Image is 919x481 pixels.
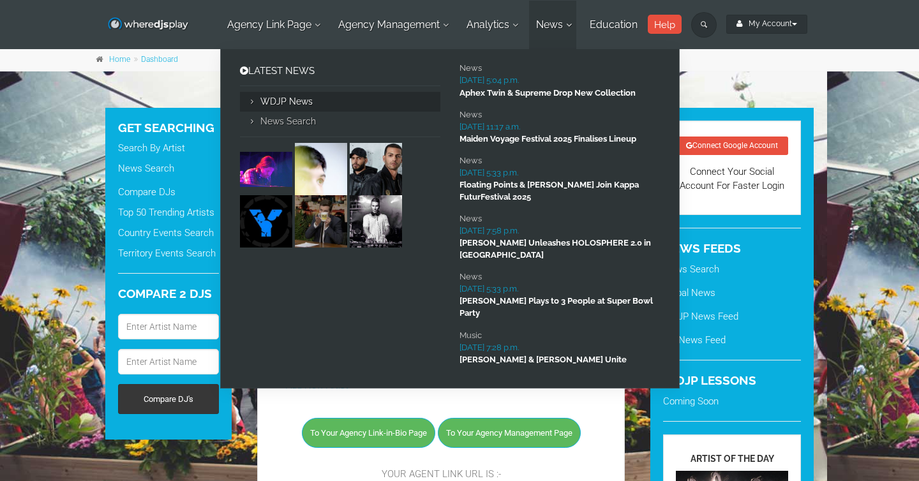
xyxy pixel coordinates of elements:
h4: NEWS FEEDS [663,241,801,256]
a: Top 50 Trending Artists [118,207,214,218]
a: Education [583,1,645,49]
p: YOUR AGENT LINK URL IS :- [270,467,612,481]
span: News [459,214,482,223]
span: News [459,272,482,281]
button: My Account [726,15,807,34]
h4: GET SEARCHING [118,121,219,135]
strong: ARTIST OF THE DAY [691,454,774,464]
a: News Search [240,112,440,131]
span: News [459,110,482,119]
a: Connect Google Account [676,137,788,156]
h4: WDJP LESSONS [663,373,801,388]
img: Eric Prydz [240,195,292,248]
a: Global News [663,287,715,299]
img: The Martinez Brothers [350,143,402,195]
a: Compare DJs [118,186,176,198]
strong: Maiden Voyage Festival 2025 Finalises Lineup [459,134,636,144]
a: Country Events Search [118,227,214,239]
a: To Your Agency Management Page [438,418,581,448]
a: News [529,1,576,49]
a: Dashboard [141,55,178,64]
img: Dillon Francis [295,195,347,248]
a: [DATE] 7:28 p.m. [PERSON_NAME] & [PERSON_NAME] Unite [459,343,627,364]
a: [DATE] 5:33 p.m. Floating Points & [PERSON_NAME] Join Kappa FuturFestival 2025 [459,168,639,202]
a: Analytics [459,1,523,49]
a: Agency Link Page [220,1,325,49]
a: News Search [663,263,719,275]
img: Objekt [295,143,347,195]
a: WDJP News Feed [663,311,738,322]
strong: [PERSON_NAME] & [PERSON_NAME] Unite [459,355,627,364]
a: Home [109,55,130,64]
a: Add New Artist [286,380,348,391]
input: Enter Artist Name [118,314,219,339]
input: Enter Artist Name [118,349,219,374]
img: WhereDJsPlay [107,17,190,33]
a: Search By Artist [118,142,185,154]
a: My News Feed [663,334,726,346]
img: Aphex Twin [240,152,292,188]
strong: [PERSON_NAME] Plays to 3 People at Super Bowl Party [459,296,653,318]
p: Connect Your Social Account For Faster Login [676,165,788,193]
a: WDJP News [240,92,440,112]
a: Territory Events Search [118,248,216,259]
strong: [PERSON_NAME] Unleashes HOLOSPHERE 2.0 in [GEOGRAPHIC_DATA] [459,238,651,260]
a: [DATE] 5:33 p.m. [PERSON_NAME] Plays to 3 People at Super Bowl Party [459,284,653,318]
span: News [459,63,482,73]
span: News [459,156,482,165]
a: [DATE] 5:04 p.m. Aphex Twin & Supreme Drop New Collection [459,75,636,97]
img: James Trystan [350,195,402,248]
strong: Floating Points & [PERSON_NAME] Join Kappa FuturFestival 2025 [459,180,639,202]
a: News Search [118,163,174,174]
strong: Aphex Twin & Supreme Drop New Collection [459,88,636,98]
input: Compare DJ's [118,384,219,414]
a: Coming Soon [663,396,719,407]
a: Agency Management [331,1,453,49]
button: Help [648,15,682,34]
a: [DATE] 11:17 a.m. Maiden Voyage Festival 2025 Finalises Lineup [459,122,636,144]
a: [DATE] 7:58 p.m. [PERSON_NAME] Unleashes HOLOSPHERE 2.0 in [GEOGRAPHIC_DATA] [459,226,651,260]
span: Music [459,330,482,340]
h4: Latest News [240,65,440,77]
h4: COMPARE 2 DJS [118,286,219,301]
a: To Your Agency Link-in-Bio Page [302,418,435,448]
